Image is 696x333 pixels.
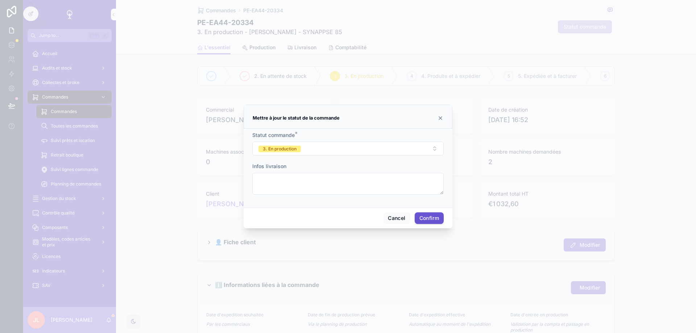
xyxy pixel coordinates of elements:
[383,212,410,224] button: Cancel
[252,142,444,155] button: Select Button
[263,146,297,152] div: 3. En production
[253,114,340,122] h3: Mettre à jour le statut de la commande
[415,212,444,224] button: Confirm
[252,132,295,138] span: Statut commande
[252,163,286,169] span: Infos livraison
